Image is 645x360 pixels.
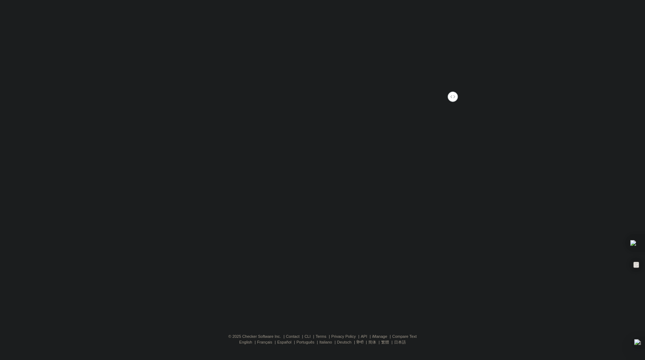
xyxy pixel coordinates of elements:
a: 繁體 [381,340,389,344]
a: Compare Text [392,334,417,339]
a: Italiano [319,340,332,344]
a: English [239,340,252,344]
a: iManage [372,334,387,339]
li: © 2025 Checker Software Inc. [228,334,286,339]
a: Contact [286,334,300,339]
a: Terms [316,334,326,339]
a: API [361,334,367,339]
a: CLI [305,334,311,339]
a: Français [257,340,272,344]
a: 简体 [368,340,376,344]
a: Português [296,340,314,344]
a: Deutsch [337,340,351,344]
a: 日本語 [394,340,406,344]
a: हिन्दी [357,340,363,344]
a: Privacy Policy [331,334,356,339]
a: Español [277,340,291,344]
